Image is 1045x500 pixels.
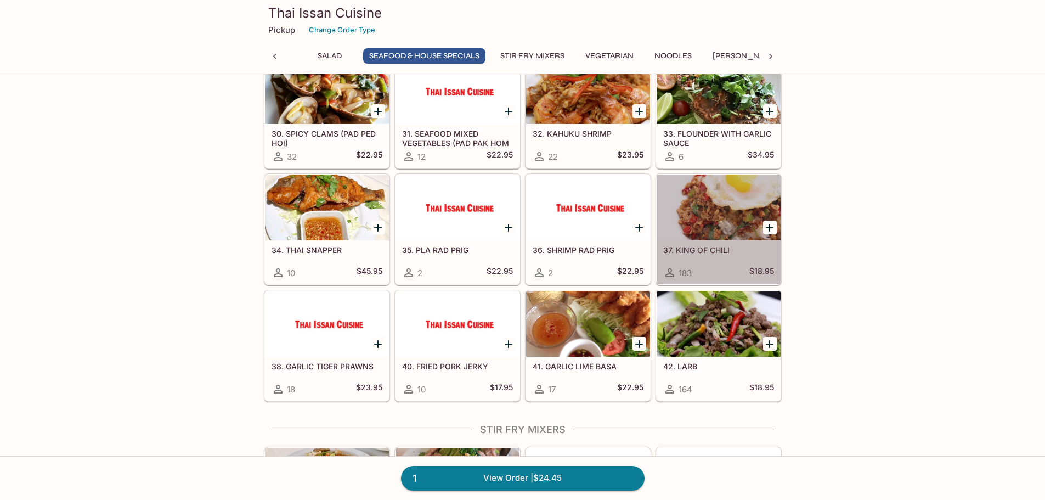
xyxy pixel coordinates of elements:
h5: $18.95 [749,266,774,279]
a: 34. THAI SNAPPER10$45.95 [264,174,389,285]
div: 38. GARLIC TIGER PRAWNS [265,291,389,357]
a: 30. SPICY CLAMS (PAD PED HOI)32$22.95 [264,58,389,168]
button: Seafood & House Specials [363,48,485,64]
button: Add 31. SEAFOOD MIXED VEGETABLES (PAD PAK HOM MID) [502,104,516,118]
span: 10 [417,384,426,395]
h5: $22.95 [487,266,513,279]
button: Noodles [648,48,698,64]
h3: Thai Issan Cuisine [268,4,777,21]
span: 183 [679,268,692,278]
a: 32. KAHUKU SHRIMP22$23.95 [526,58,651,168]
button: Add 35. PLA RAD PRIG [502,221,516,234]
span: 6 [679,151,684,162]
h5: $18.95 [749,383,774,396]
h5: $17.95 [490,383,513,396]
h5: 33. FLOUNDER WITH GARLIC SAUCE [663,129,774,147]
h5: $22.95 [617,266,643,279]
div: 36. SHRIMP RAD PRIG [526,175,650,240]
button: Add 33. FLOUNDER WITH GARLIC SAUCE [763,104,777,118]
a: 35. PLA RAD PRIG2$22.95 [395,174,520,285]
span: 2 [548,268,553,278]
span: 1 [406,471,423,486]
div: 37. KING OF CHILI [657,175,781,240]
span: 164 [679,384,692,395]
div: 30. SPICY CLAMS (PAD PED HOI) [265,58,389,124]
a: 40. FRIED PORK JERKY10$17.95 [395,290,520,401]
span: 17 [548,384,556,395]
h5: 38. GARLIC TIGER PRAWNS [272,362,382,371]
h5: 41. GARLIC LIME BASA [533,362,643,371]
button: Add 32. KAHUKU SHRIMP [632,104,646,118]
h5: $22.95 [356,150,382,163]
h5: $23.95 [617,150,643,163]
button: Add 40. FRIED PORK JERKY [502,337,516,351]
div: 40. FRIED PORK JERKY [396,291,519,357]
button: Add 34. THAI SNAPPER [371,221,385,234]
span: 18 [287,384,295,395]
div: 41. GARLIC LIME BASA [526,291,650,357]
span: 10 [287,268,295,278]
h5: 30. SPICY CLAMS (PAD PED HOI) [272,129,382,147]
button: Salad [305,48,354,64]
h5: 35. PLA RAD PRIG [402,245,513,255]
button: Add 30. SPICY CLAMS (PAD PED HOI) [371,104,385,118]
span: 22 [548,151,558,162]
h5: $22.95 [617,383,643,396]
button: Add 42. LARB [763,337,777,351]
a: 36. SHRIMP RAD PRIG2$22.95 [526,174,651,285]
p: Pickup [268,25,295,35]
div: 42. LARB [657,291,781,357]
h5: $23.95 [356,383,382,396]
button: Change Order Type [304,21,380,38]
h5: 36. SHRIMP RAD PRIG [533,245,643,255]
h5: 37. KING OF CHILI [663,245,774,255]
h5: 31. SEAFOOD MIXED VEGETABLES (PAD PAK HOM MID) [402,129,513,147]
button: Add 36. SHRIMP RAD PRIG [632,221,646,234]
h5: 32. KAHUKU SHRIMP [533,129,643,138]
a: 37. KING OF CHILI183$18.95 [656,174,781,285]
span: 12 [417,151,426,162]
a: 31. SEAFOOD MIXED VEGETABLES (PAD PAK HOM MID)12$22.95 [395,58,520,168]
a: 1View Order |$24.45 [401,466,645,490]
h4: Stir Fry Mixers [264,424,782,436]
h5: 42. LARB [663,362,774,371]
div: 32. KAHUKU SHRIMP [526,58,650,124]
button: Add 37. KING OF CHILI [763,221,777,234]
div: 34. THAI SNAPPER [265,175,389,240]
button: Add 38. GARLIC TIGER PRAWNS [371,337,385,351]
span: 2 [417,268,422,278]
h5: $45.95 [357,266,382,279]
a: 33. FLOUNDER WITH GARLIC SAUCE6$34.95 [656,58,781,168]
h5: 34. THAI SNAPPER [272,245,382,255]
a: 38. GARLIC TIGER PRAWNS18$23.95 [264,290,389,401]
div: 35. PLA RAD PRIG [396,175,519,240]
h5: $22.95 [487,150,513,163]
button: [PERSON_NAME] [707,48,785,64]
div: 31. SEAFOOD MIXED VEGETABLES (PAD PAK HOM MID) [396,58,519,124]
button: Vegetarian [579,48,640,64]
h5: 40. FRIED PORK JERKY [402,362,513,371]
button: Add 41. GARLIC LIME BASA [632,337,646,351]
a: 42. LARB164$18.95 [656,290,781,401]
span: 32 [287,151,297,162]
h5: $34.95 [748,150,774,163]
a: 41. GARLIC LIME BASA17$22.95 [526,290,651,401]
div: 33. FLOUNDER WITH GARLIC SAUCE [657,58,781,124]
button: Stir Fry Mixers [494,48,570,64]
